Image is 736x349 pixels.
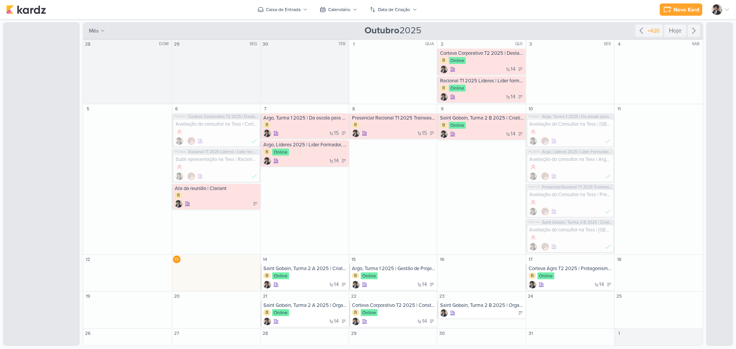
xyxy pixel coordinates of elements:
[541,243,549,251] img: Cezar Giusti
[84,329,92,337] div: 26
[338,41,348,47] div: TER
[438,329,446,337] div: 30
[440,85,447,91] div: B
[352,318,360,325] div: Criador(a): Pedro Luahn Simões
[250,41,260,47] div: SEG
[440,309,448,317] img: Pedro Luahn Simões
[173,256,181,263] div: 13
[263,142,347,148] div: Argo, Líderes 2025 | Líder Formador, parte 1
[440,93,448,101] img: Pedro Luahn Simões
[664,25,686,37] div: Hoje
[173,40,181,48] div: 29
[361,309,378,316] div: Online
[541,208,549,215] img: Cezar Giusti
[6,5,46,14] img: kardz.app
[605,243,611,251] div: Finalizado
[541,172,549,180] img: Cezar Giusti
[352,302,436,308] div: Corteva Corporativo T2 2025 | Construir juntos
[174,115,187,119] span: PS3653
[438,256,446,263] div: 16
[527,292,534,300] div: 24
[529,137,537,145] img: Pedro Luahn Simões
[440,93,448,101] div: Criador(a): Pedro Luahn Simões
[422,282,427,287] span: 14
[84,105,92,113] div: 5
[263,157,271,165] img: Pedro Luahn Simões
[511,94,516,100] span: 14
[341,158,347,164] div: A Fazer
[251,137,257,145] div: Finalizado
[529,281,536,288] div: Criador(a): Pedro Luahn Simões
[334,131,339,136] span: 15
[529,208,537,215] img: Pedro Luahn Simões
[605,172,611,180] div: Finalizado
[440,57,447,64] div: B
[529,128,537,136] div: Prioridade Alta
[175,200,182,208] img: Pedro Luahn Simões
[352,318,360,325] img: Pedro Luahn Simões
[176,163,183,171] div: Prioridade Alta
[352,281,360,288] div: Criador(a): Pedro Luahn Simões
[350,256,358,263] div: 15
[438,40,446,48] div: 2
[660,3,702,16] button: Novo Kard
[352,129,360,137] img: Pedro Luahn Simões
[440,66,448,73] div: Criador(a): Pedro Luahn Simões
[365,25,399,36] strong: Outubro
[272,309,289,316] div: Online
[527,329,534,337] div: 31
[511,131,516,137] span: 14
[334,282,339,287] span: 14
[84,292,92,300] div: 19
[261,40,269,48] div: 30
[542,115,613,119] span: Argo, Turma 1 2025 | Da escola para o Business
[615,256,623,263] div: 18
[365,25,421,37] span: 2025
[176,172,183,180] img: Pedro Luahn Simões
[334,158,339,164] span: 14
[350,105,358,113] div: 8
[263,157,271,165] div: Criador(a): Pedro Luahn Simões
[175,200,182,208] div: Criador(a): Pedro Luahn Simões
[341,319,347,324] div: A Fazer
[599,282,604,287] span: 14
[173,105,181,113] div: 6
[541,137,549,145] img: Cezar Giusti
[176,156,258,162] div: Subir apresentação na Tess | Racional T1 2025 Líderes | Líder formador
[186,172,195,180] div: Colaboradores: Cezar Giusti
[515,41,525,47] div: QUI
[511,67,516,72] span: 14
[261,256,269,263] div: 14
[605,137,611,145] div: Finalizado
[84,40,92,48] div: 28
[692,41,702,47] div: SAB
[539,172,549,180] div: Colaboradores: Cezar Giusti
[606,282,612,287] div: A Fazer
[449,85,466,92] div: Online
[440,115,524,121] div: Saint Gobain, Turma 2 B 2025 | Criatividade e inovação
[527,185,540,189] span: PS3729
[449,57,466,64] div: Online
[422,131,427,136] span: 15
[263,149,271,155] div: B
[440,309,448,317] div: Criador(a): Pedro Luahn Simões
[187,172,195,180] img: Cezar Giusti
[429,319,435,324] div: A Fazer
[539,137,549,145] div: Colaboradores: Cezar Giusti
[352,115,436,121] div: Presencial Racional T1 2025 Trainees | Ser líder de si mesmo
[527,115,540,119] span: PS3683
[529,243,537,251] img: Pedro Luahn Simões
[176,172,183,180] div: Criador(a): Pedro Luahn Simões
[605,208,611,215] div: Finalizado
[542,185,613,189] span: Presencial Racional T1 2025 Trainees | Ser líder de si mesmo
[529,208,537,215] div: Criador(a): Pedro Luahn Simões
[176,137,183,145] div: Criador(a): Pedro Luahn Simões
[529,172,537,180] div: Criador(a): Pedro Luahn Simões
[529,137,537,145] div: Criador(a): Pedro Luahn Simões
[272,272,289,279] div: Online
[518,131,523,137] div: A Fazer
[352,265,436,272] div: Argo, Turma 1 2025 | Gestão de Projetos
[615,40,623,48] div: 4
[440,50,524,56] div: Corteva Corporativo T2 2025 | Destacar-se e ser curioso
[542,220,613,224] span: Saint Gobain, Turma 2 B 2025 | Criatividade e inovação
